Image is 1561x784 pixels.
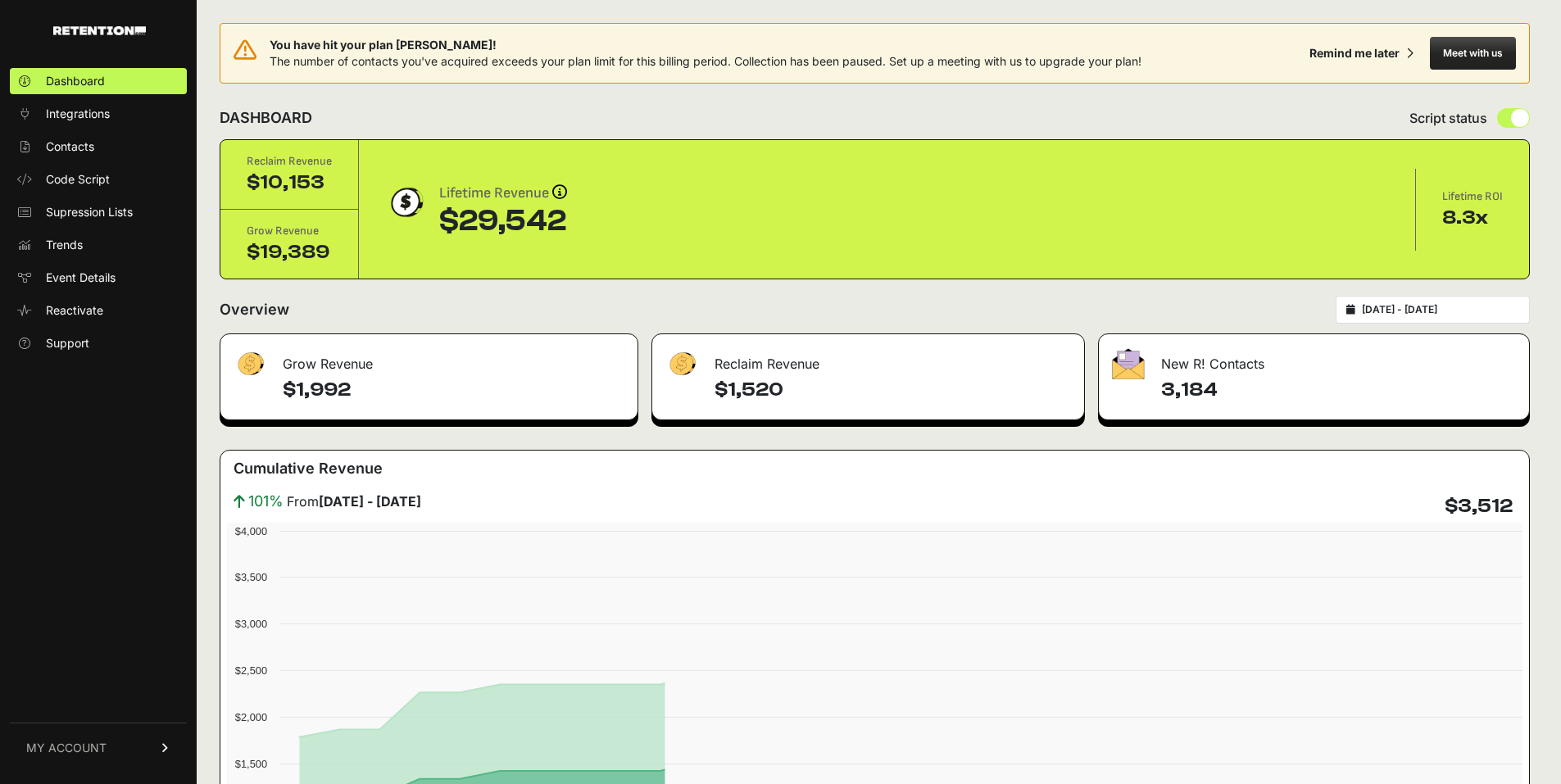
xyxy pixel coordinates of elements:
span: You have hit your plan [PERSON_NAME]! [270,37,1141,53]
span: Supression Lists [46,204,133,220]
h2: Overview [220,298,289,321]
text: $3,500 [235,571,267,583]
img: fa-dollar-13500eef13a19c4ab2b9ed9ad552e47b0d9fc28b02b83b90ba0e00f96d6372e9.png [665,348,698,380]
a: Event Details [10,265,187,291]
a: MY ACCOUNT [10,723,187,773]
div: Reclaim Revenue [247,153,332,170]
span: Trends [46,237,83,253]
span: From [287,492,421,511]
button: Remind me later [1303,39,1420,68]
a: Trends [10,232,187,258]
a: Integrations [10,101,187,127]
text: $3,000 [235,618,267,630]
strong: [DATE] - [DATE] [319,493,421,510]
div: Grow Revenue [247,223,332,239]
text: $1,500 [235,758,267,770]
h4: $3,512 [1445,493,1513,519]
span: The number of contacts you've acquired exceeds your plan limit for this billing period. Collectio... [270,54,1141,68]
div: 8.3x [1442,205,1503,231]
h4: $1,520 [715,377,1071,403]
div: $29,542 [439,205,567,238]
h2: DASHBOARD [220,106,312,129]
text: $2,500 [235,664,267,677]
a: Reactivate [10,297,187,324]
img: fa-envelope-19ae18322b30453b285274b1b8af3d052b27d846a4fbe8435d1a52b978f639a2.png [1112,348,1145,379]
div: Lifetime ROI [1442,188,1503,205]
button: Meet with us [1430,37,1516,70]
div: Reclaim Revenue [652,334,1084,383]
a: Dashboard [10,68,187,94]
span: Reactivate [46,302,103,319]
div: New R! Contacts [1099,334,1529,383]
span: Contacts [46,138,94,155]
h4: 3,184 [1161,377,1516,403]
img: fa-dollar-13500eef13a19c4ab2b9ed9ad552e47b0d9fc28b02b83b90ba0e00f96d6372e9.png [234,348,266,380]
span: 101% [248,490,284,513]
span: Event Details [46,270,116,286]
div: Lifetime Revenue [439,182,567,205]
span: Code Script [46,171,110,188]
img: Retention.com [53,26,146,35]
a: Contacts [10,134,187,160]
div: Grow Revenue [220,334,638,383]
h3: Cumulative Revenue [234,457,383,480]
a: Support [10,330,187,356]
span: Support [46,335,89,351]
h4: $1,992 [283,377,624,403]
div: $19,389 [247,239,332,265]
div: $10,153 [247,170,332,196]
text: $2,000 [235,711,267,723]
span: Script status [1409,108,1487,128]
span: MY ACCOUNT [26,740,107,756]
span: Dashboard [46,73,105,89]
a: Supression Lists [10,199,187,225]
a: Code Script [10,166,187,193]
span: Integrations [46,106,110,122]
text: $4,000 [235,525,267,537]
img: dollar-coin-05c43ed7efb7bc0c12610022525b4bbbb207c7efeef5aecc26f025e68dcafac9.png [385,182,426,223]
div: Remind me later [1309,45,1400,61]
